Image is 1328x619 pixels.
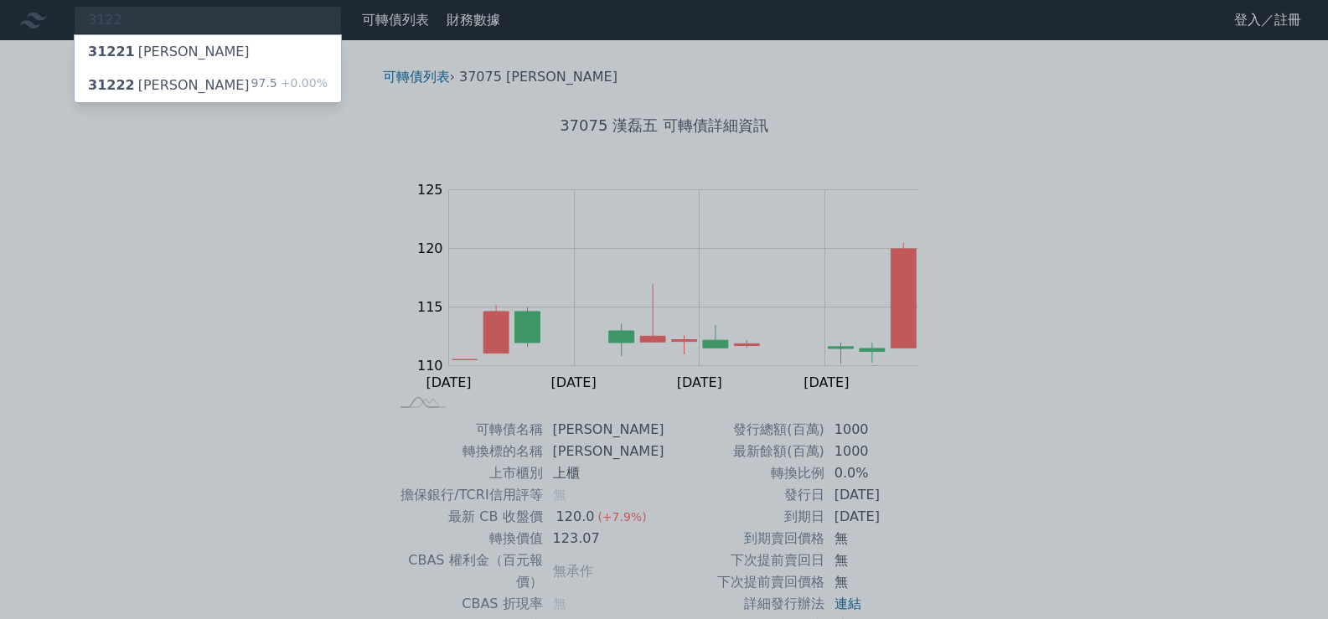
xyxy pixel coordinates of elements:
[251,75,328,95] div: 97.5
[88,42,250,62] div: [PERSON_NAME]
[88,44,135,59] span: 31221
[88,75,250,95] div: [PERSON_NAME]
[277,76,328,90] span: +0.00%
[75,35,341,69] a: 31221[PERSON_NAME]
[75,69,341,102] a: 31222[PERSON_NAME] 97.5+0.00%
[88,77,135,93] span: 31222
